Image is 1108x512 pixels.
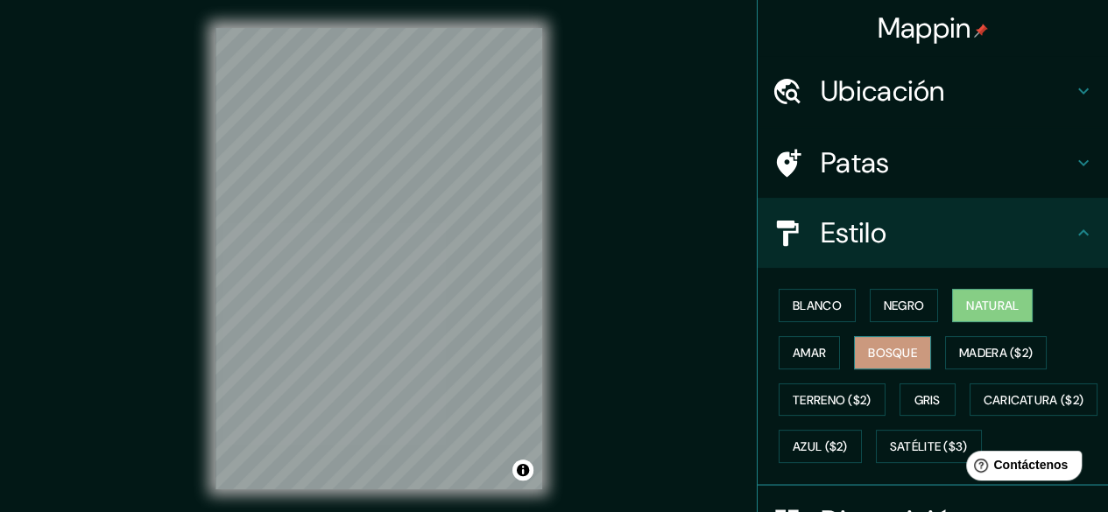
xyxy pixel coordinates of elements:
[793,439,848,455] font: Azul ($2)
[793,298,842,313] font: Blanco
[758,198,1108,268] div: Estilo
[758,56,1108,126] div: Ubicación
[959,345,1033,361] font: Madera ($2)
[876,430,982,463] button: Satélite ($3)
[512,459,533,480] button: Activar o desactivar atribución
[970,383,1098,417] button: Caricatura ($2)
[890,439,968,455] font: Satélite ($3)
[884,298,925,313] font: Negro
[974,24,988,38] img: pin-icon.png
[945,336,1047,369] button: Madera ($2)
[914,392,941,408] font: Gris
[821,144,890,181] font: Patas
[868,345,917,361] font: Bosque
[779,289,856,322] button: Blanco
[793,392,872,408] font: Terreno ($2)
[900,383,956,417] button: Gris
[966,298,1019,313] font: Natural
[215,28,542,489] canvas: Mapa
[952,444,1089,493] iframe: Lanzador de widgets de ayuda
[779,430,862,463] button: Azul ($2)
[984,392,1084,408] font: Caricatura ($2)
[779,383,886,417] button: Terreno ($2)
[758,128,1108,198] div: Patas
[779,336,840,369] button: Amar
[821,214,886,251] font: Estilo
[821,73,945,109] font: Ubicación
[952,289,1033,322] button: Natural
[878,10,971,46] font: Mappin
[793,345,826,361] font: Amar
[870,289,939,322] button: Negro
[854,336,931,369] button: Bosque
